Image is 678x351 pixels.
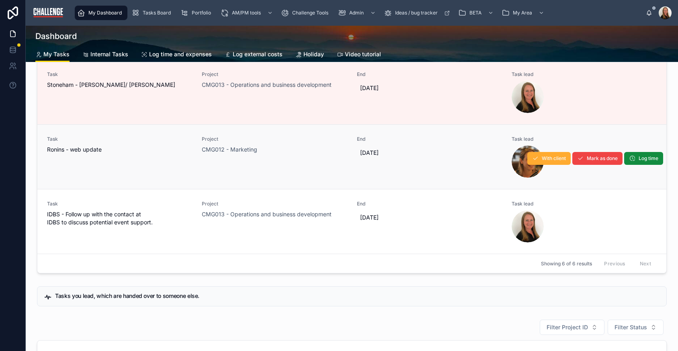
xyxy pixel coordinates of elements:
span: Portfolio [192,10,211,16]
span: End [357,136,502,142]
span: Task [47,71,192,78]
a: CMG013 - Operations and business development [202,210,332,218]
a: AM/PM tools [218,6,277,20]
a: CMG012 - Marketing [202,146,257,154]
a: BETA [456,6,498,20]
a: CMG013 - Operations and business development [202,81,332,89]
span: Tasks Board [143,10,171,16]
span: End [357,201,502,207]
a: TaskIDBS - Follow up with the contact at IDBS to discuss potential event support.ProjectCMG013 - ... [37,189,666,254]
a: Ideas / bug tracker [381,6,454,20]
span: Project [202,71,347,78]
button: Select Button [540,320,604,335]
h5: Tasks you lead, which are handed over to someone else. [55,293,660,299]
span: IDBS - Follow up with the contact at IDBS to discuss potential event support. [47,210,192,226]
span: [DATE] [360,84,499,92]
a: Log external costs [225,47,283,63]
a: Tasks Board [129,6,176,20]
span: Log time and expenses [149,50,212,58]
span: Project [202,136,347,142]
a: Video tutorial [337,47,381,63]
span: My Dashboard [88,10,122,16]
a: Admin [336,6,380,20]
span: [DATE] [360,149,499,157]
span: Ronins - web update [47,146,192,154]
span: My Area [513,10,532,16]
span: Ideas / bug tracker [395,10,438,16]
span: My Tasks [43,50,70,58]
span: Filter Project ID [547,323,588,331]
span: Log external costs [233,50,283,58]
span: BETA [469,10,481,16]
span: Filter Status [615,323,647,331]
span: Task lead [512,71,657,78]
div: scrollable content [71,4,646,22]
a: TaskStoneham - [PERSON_NAME]/ [PERSON_NAME]ProjectCMG013 - Operations and business developmentEnd... [37,60,666,124]
a: My Area [499,6,548,20]
a: Portfolio [178,6,217,20]
span: AM/PM tools [232,10,261,16]
span: Holiday [303,50,324,58]
a: Challenge Tools [279,6,334,20]
h1: Dashboard [35,31,77,42]
span: Internal Tasks [90,50,128,58]
button: Select Button [608,320,664,335]
span: Challenge Tools [292,10,328,16]
a: My Tasks [35,47,70,62]
span: Log time [639,155,658,162]
span: Stoneham - [PERSON_NAME]/ [PERSON_NAME] [47,81,192,89]
span: Project [202,201,347,207]
span: Task lead [512,136,657,142]
span: [DATE] [360,213,499,222]
a: TaskRonins - web updateProjectCMG012 - MarketingEnd[DATE]Task leadLog timeMark as doneWith client [37,124,666,189]
span: With client [542,155,566,162]
button: With client [527,152,571,165]
a: Holiday [295,47,324,63]
span: Admin [349,10,364,16]
span: Video tutorial [345,50,381,58]
span: End [357,71,502,78]
span: Task lead [512,201,657,207]
span: Showing 6 of 6 results [541,260,592,267]
button: Log time [624,152,663,165]
span: Mark as done [587,155,618,162]
img: App logo [32,6,64,19]
span: Task [47,201,192,207]
a: My Dashboard [75,6,127,20]
button: Mark as done [572,152,623,165]
a: Log time and expenses [141,47,212,63]
span: Task [47,136,192,142]
a: Internal Tasks [82,47,128,63]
